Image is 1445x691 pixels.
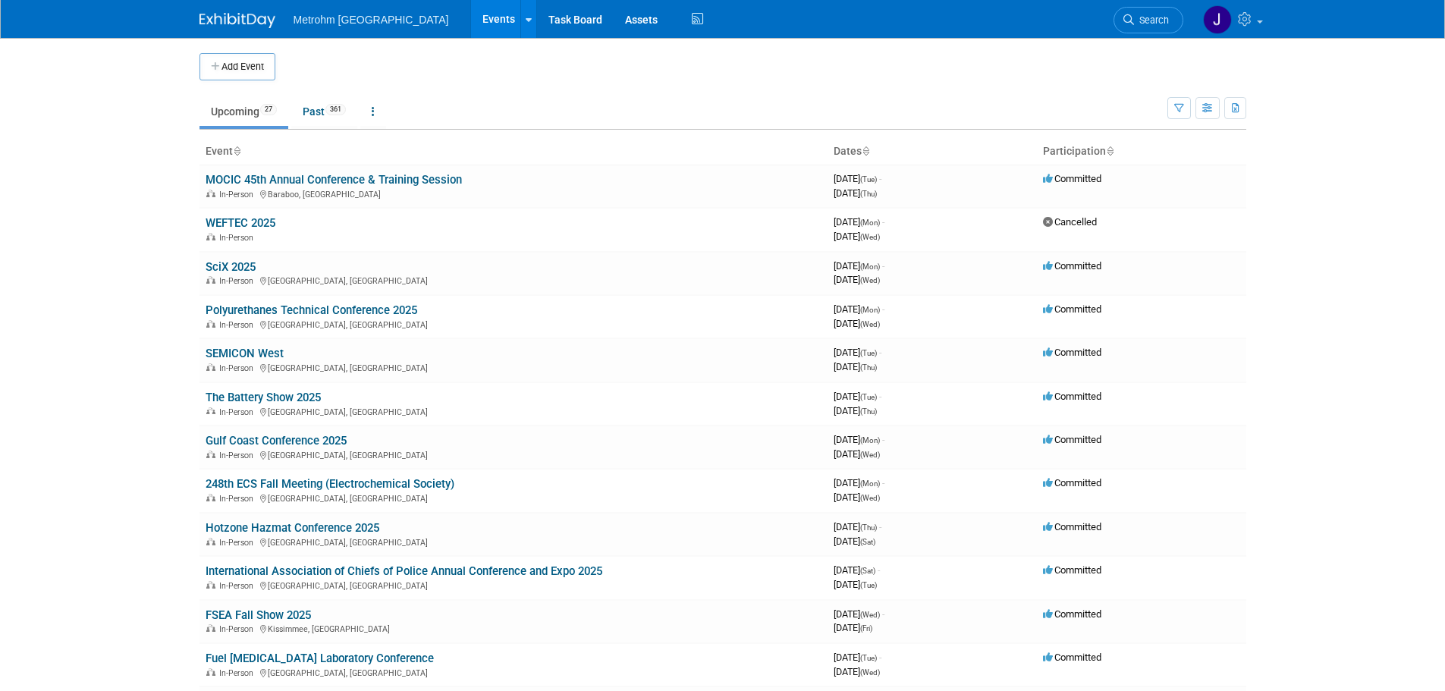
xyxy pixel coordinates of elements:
[206,318,821,330] div: [GEOGRAPHIC_DATA], [GEOGRAPHIC_DATA]
[860,654,877,662] span: (Tue)
[834,318,880,329] span: [DATE]
[882,216,884,228] span: -
[834,564,880,576] span: [DATE]
[860,233,880,241] span: (Wed)
[878,564,880,576] span: -
[860,624,872,633] span: (Fri)
[206,405,821,417] div: [GEOGRAPHIC_DATA], [GEOGRAPHIC_DATA]
[219,190,258,199] span: In-Person
[1043,564,1101,576] span: Committed
[879,391,881,402] span: -
[325,104,346,115] span: 361
[206,274,821,286] div: [GEOGRAPHIC_DATA], [GEOGRAPHIC_DATA]
[1134,14,1169,26] span: Search
[294,14,449,26] span: Metrohm [GEOGRAPHIC_DATA]
[1043,391,1101,402] span: Committed
[206,492,821,504] div: [GEOGRAPHIC_DATA], [GEOGRAPHIC_DATA]
[1043,260,1101,272] span: Committed
[206,477,454,491] a: 248th ECS Fall Meeting (Electrochemical Society)
[206,668,215,676] img: In-Person Event
[834,391,881,402] span: [DATE]
[860,306,880,314] span: (Mon)
[206,608,311,622] a: FSEA Fall Show 2025
[860,320,880,328] span: (Wed)
[206,173,462,187] a: MOCIC 45th Annual Conference & Training Session
[860,262,880,271] span: (Mon)
[882,608,884,620] span: -
[860,436,880,444] span: (Mon)
[879,347,881,358] span: -
[206,538,215,545] img: In-Person Event
[834,608,884,620] span: [DATE]
[206,347,284,360] a: SEMICON West
[206,434,347,448] a: Gulf Coast Conference 2025
[219,363,258,373] span: In-Person
[219,581,258,591] span: In-Person
[206,564,602,578] a: International Association of Chiefs of Police Annual Conference and Expo 2025
[206,407,215,415] img: In-Person Event
[1043,608,1101,620] span: Committed
[834,492,880,503] span: [DATE]
[860,581,877,589] span: (Tue)
[219,320,258,330] span: In-Person
[199,97,288,126] a: Upcoming27
[206,521,379,535] a: Hotzone Hazmat Conference 2025
[206,187,821,199] div: Baraboo, [GEOGRAPHIC_DATA]
[206,622,821,634] div: Kissimmee, [GEOGRAPHIC_DATA]
[206,391,321,404] a: The Battery Show 2025
[206,190,215,197] img: In-Person Event
[206,363,215,371] img: In-Person Event
[834,579,877,590] span: [DATE]
[1043,652,1101,663] span: Committed
[860,393,877,401] span: (Tue)
[860,190,877,198] span: (Thu)
[860,538,875,546] span: (Sat)
[206,448,821,460] div: [GEOGRAPHIC_DATA], [GEOGRAPHIC_DATA]
[1043,347,1101,358] span: Committed
[1043,521,1101,532] span: Committed
[1043,303,1101,315] span: Committed
[199,53,275,80] button: Add Event
[260,104,277,115] span: 27
[834,347,881,358] span: [DATE]
[834,187,877,199] span: [DATE]
[834,260,884,272] span: [DATE]
[834,216,884,228] span: [DATE]
[1114,7,1183,33] a: Search
[834,536,875,547] span: [DATE]
[860,349,877,357] span: (Tue)
[206,579,821,591] div: [GEOGRAPHIC_DATA], [GEOGRAPHIC_DATA]
[879,652,881,663] span: -
[1043,434,1101,445] span: Committed
[219,451,258,460] span: In-Person
[860,479,880,488] span: (Mon)
[219,668,258,678] span: In-Person
[834,274,880,285] span: [DATE]
[219,624,258,634] span: In-Person
[882,434,884,445] span: -
[860,276,880,284] span: (Wed)
[206,303,417,317] a: Polyurethanes Technical Conference 2025
[834,652,881,663] span: [DATE]
[206,494,215,501] img: In-Person Event
[882,303,884,315] span: -
[860,175,877,184] span: (Tue)
[1043,477,1101,488] span: Committed
[882,260,884,272] span: -
[233,145,240,157] a: Sort by Event Name
[206,666,821,678] div: [GEOGRAPHIC_DATA], [GEOGRAPHIC_DATA]
[206,536,821,548] div: [GEOGRAPHIC_DATA], [GEOGRAPHIC_DATA]
[206,233,215,240] img: In-Person Event
[828,139,1037,165] th: Dates
[834,477,884,488] span: [DATE]
[834,666,880,677] span: [DATE]
[206,276,215,284] img: In-Person Event
[219,233,258,243] span: In-Person
[834,173,881,184] span: [DATE]
[206,320,215,328] img: In-Person Event
[860,523,877,532] span: (Thu)
[1037,139,1246,165] th: Participation
[834,448,880,460] span: [DATE]
[206,361,821,373] div: [GEOGRAPHIC_DATA], [GEOGRAPHIC_DATA]
[879,173,881,184] span: -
